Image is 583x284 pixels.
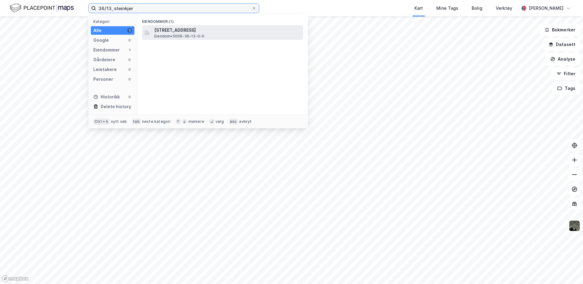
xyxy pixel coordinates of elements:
a: Mapbox homepage [2,275,29,282]
div: Gårdeiere [93,56,115,63]
div: Bolig [472,5,482,12]
div: Eiendommer [93,46,120,54]
div: Verktøy [496,5,512,12]
div: neste kategori [142,119,171,124]
img: 9k= [569,220,580,232]
div: 0 [127,94,132,99]
div: markere [188,119,204,124]
img: logo.f888ab2527a4732fd821a326f86c7f29.svg [10,3,74,13]
div: Kontrollprogram for chat [553,255,583,284]
button: Analyse [545,53,581,65]
div: avbryt [239,119,252,124]
div: nytt søk [111,119,127,124]
div: 0 [127,77,132,82]
div: tab [132,119,141,125]
div: Personer [93,76,113,83]
span: Eiendom • 5006-36-13-0-0 [154,34,204,39]
iframe: Chat Widget [553,255,583,284]
button: Tags [552,82,581,94]
div: Leietakere [93,66,117,73]
div: Kart [414,5,423,12]
div: esc [229,119,238,125]
span: [STREET_ADDRESS] [154,27,301,34]
div: 1 [127,48,132,52]
div: Google [93,37,109,44]
div: Alle [93,27,102,34]
div: Eiendommer (1) [137,14,308,25]
div: [PERSON_NAME] [529,5,563,12]
div: 0 [127,38,132,43]
div: 0 [127,57,132,62]
div: Kategori [93,19,134,24]
div: Mine Tags [436,5,458,12]
div: Delete history [101,103,131,110]
button: Filter [551,68,581,80]
div: Ctrl + k [93,119,110,125]
div: velg [216,119,224,124]
button: Bokmerker [539,24,581,36]
div: 1 [127,28,132,33]
input: Søk på adresse, matrikkel, gårdeiere, leietakere eller personer [96,4,252,13]
div: Historikk [93,93,120,101]
div: 0 [127,67,132,72]
button: Datasett [543,38,581,51]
